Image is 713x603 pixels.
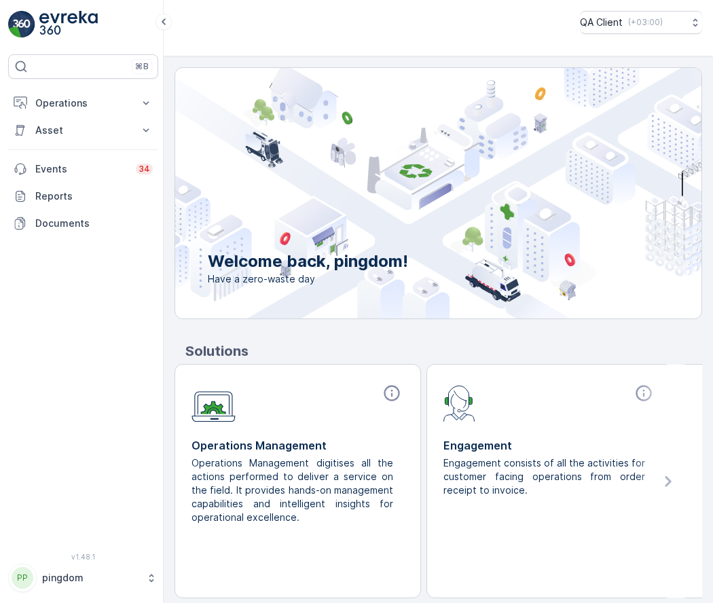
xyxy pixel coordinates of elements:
button: Operations [8,90,158,117]
button: PPpingdom [8,564,158,592]
p: Operations Management digitises all the actions performed to deliver a service on the field. It p... [191,456,393,524]
img: logo [8,11,35,38]
p: Events [35,162,128,176]
p: Engagement [443,437,656,454]
p: Asset [35,124,131,137]
a: Events34 [8,156,158,183]
a: Documents [8,210,158,237]
button: Asset [8,117,158,144]
p: Solutions [185,341,702,361]
button: QA Client(+03:00) [580,11,702,34]
p: Welcome back, pingdom! [208,251,408,272]
p: pingdom [42,571,139,585]
img: city illustration [114,68,701,318]
p: QA Client [580,16,623,29]
p: Reports [35,189,153,203]
p: Documents [35,217,153,230]
p: Operations Management [191,437,404,454]
span: Have a zero-waste day [208,272,408,286]
p: Engagement consists of all the activities for customer facing operations from order receipt to in... [443,456,645,497]
p: ⌘B [135,61,149,72]
p: 34 [139,164,150,175]
div: PP [12,567,33,589]
span: v 1.48.1 [8,553,158,561]
p: ( +03:00 ) [628,17,663,28]
img: module-icon [191,384,236,422]
img: logo_light-DOdMpM7g.png [39,11,98,38]
a: Reports [8,183,158,210]
img: module-icon [443,384,475,422]
p: Operations [35,96,131,110]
